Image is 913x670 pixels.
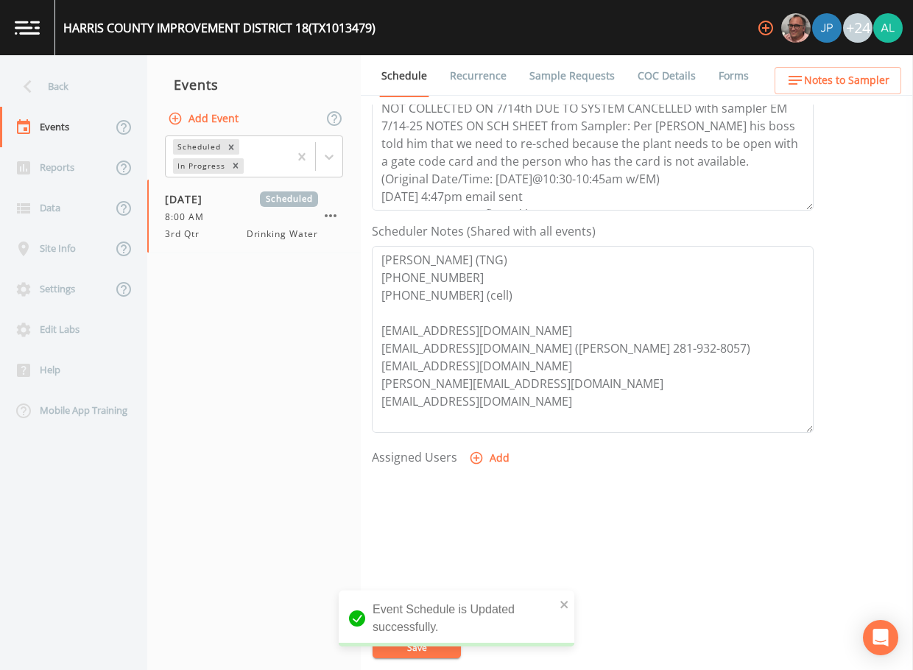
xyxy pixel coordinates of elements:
[223,139,239,155] div: Remove Scheduled
[560,595,570,613] button: close
[804,71,889,90] span: Notes to Sampler
[811,13,842,43] div: Joshua gere Paul
[247,228,318,241] span: Drinking Water
[379,55,429,97] a: Schedule
[843,13,873,43] div: +24
[63,19,376,37] div: HARRIS COUNTY IMPROVEMENT DISTRICT 18 (TX1013479)
[165,105,244,133] button: Add Event
[165,191,213,207] span: [DATE]
[15,21,40,35] img: logo
[812,13,842,43] img: 41241ef155101aa6d92a04480b0d0000
[448,55,509,96] a: Recurrence
[372,448,457,466] label: Assigned Users
[527,55,617,96] a: Sample Requests
[173,139,223,155] div: Scheduled
[716,55,751,96] a: Forms
[635,55,698,96] a: COC Details
[863,620,898,655] div: Open Intercom Messenger
[165,211,213,224] span: 8:00 AM
[165,228,208,241] span: 3rd Qtr
[260,191,318,207] span: Scheduled
[781,13,811,43] img: e2d790fa78825a4bb76dcb6ab311d44c
[372,222,596,240] label: Scheduler Notes (Shared with all events)
[228,158,244,174] div: Remove In Progress
[372,24,814,211] textarea: [DATE]9:02 Email Sent [DATE]9:07 [PERSON_NAME] fwd my original email to [PERSON_NAME]/[PERSON_NAM...
[466,445,515,472] button: Add
[780,13,811,43] div: Mike Franklin
[339,590,574,646] div: Event Schedule is Updated successfully.
[372,246,814,433] textarea: [PERSON_NAME] (TNG) [PHONE_NUMBER] [PHONE_NUMBER] (cell) [EMAIL_ADDRESS][DOMAIN_NAME] [EMAIL_ADDR...
[147,180,361,253] a: [DATE]Scheduled8:00 AM3rd QtrDrinking Water
[147,66,361,103] div: Events
[873,13,903,43] img: 30a13df2a12044f58df5f6b7fda61338
[775,67,901,94] button: Notes to Sampler
[173,158,228,174] div: In Progress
